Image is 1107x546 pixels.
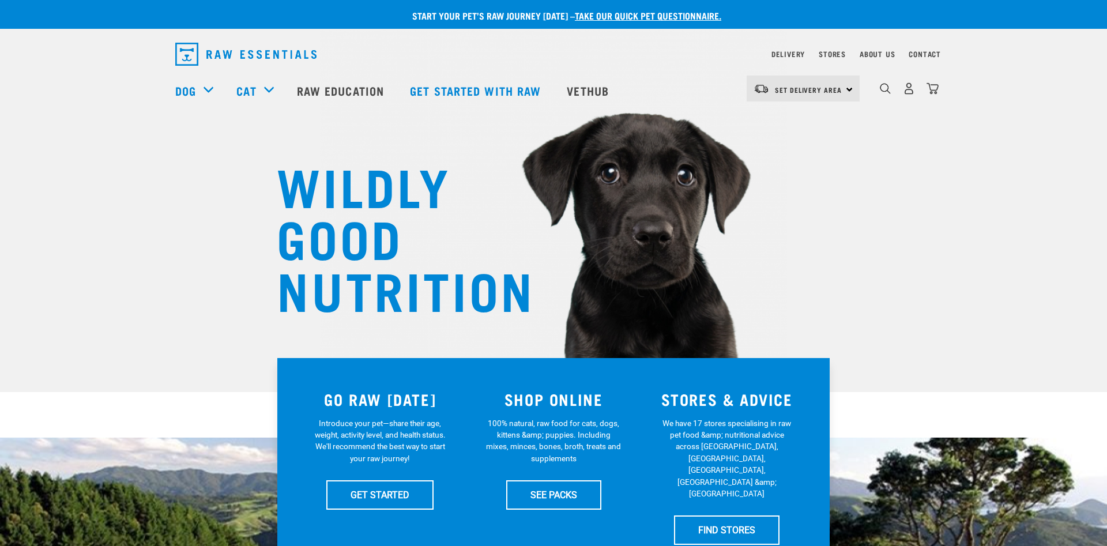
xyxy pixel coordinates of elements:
[398,67,555,114] a: Get started with Raw
[819,52,846,56] a: Stores
[659,417,795,500] p: We have 17 stores specialising in raw pet food &amp; nutritional advice across [GEOGRAPHIC_DATA],...
[312,417,448,465] p: Introduce your pet—share their age, weight, activity level, and health status. We'll recommend th...
[880,83,891,94] img: home-icon-1@2x.png
[506,480,601,509] a: SEE PACKS
[175,43,317,66] img: Raw Essentials Logo
[236,82,256,99] a: Cat
[647,390,807,408] h3: STORES & ADVICE
[486,417,622,465] p: 100% natural, raw food for cats, dogs, kittens &amp; puppies. Including mixes, minces, bones, bro...
[909,52,941,56] a: Contact
[285,67,398,114] a: Raw Education
[326,480,434,509] a: GET STARTED
[903,82,915,95] img: user.png
[175,82,196,99] a: Dog
[674,515,780,544] a: FIND STORES
[166,38,941,70] nav: dropdown navigation
[860,52,895,56] a: About Us
[300,390,460,408] h3: GO RAW [DATE]
[771,52,805,56] a: Delivery
[555,67,623,114] a: Vethub
[754,84,769,94] img: van-moving.png
[277,159,507,314] h1: WILDLY GOOD NUTRITION
[775,88,842,92] span: Set Delivery Area
[474,390,634,408] h3: SHOP ONLINE
[575,13,721,18] a: take our quick pet questionnaire.
[927,82,939,95] img: home-icon@2x.png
